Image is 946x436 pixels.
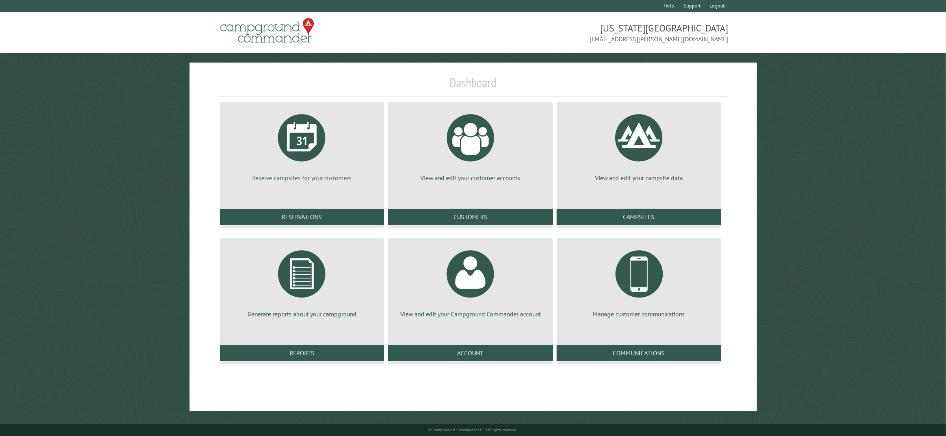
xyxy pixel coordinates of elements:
a: Reservations [220,209,385,225]
h1: Dashboard [218,75,729,97]
a: View and edit your campsite data [566,108,712,182]
a: View and edit your Campground Commander account [398,244,543,318]
img: Campground Commander [218,15,316,46]
p: Manage customer communications [566,310,712,318]
a: Reserve campsites for your customers [229,108,375,182]
p: Reserve campsites for your customers [229,174,375,182]
a: Account [388,345,553,361]
p: View and edit your Campground Commander account [398,310,543,318]
a: View and edit your customer accounts [398,108,543,182]
small: © Campground Commander LLC. All rights reserved. [429,427,518,432]
p: View and edit your customer accounts [398,174,543,182]
a: Customers [388,209,553,225]
p: Generate reports about your campground [229,310,375,318]
a: Campsites [557,209,721,225]
p: View and edit your campsite data [566,174,712,182]
a: Communications [557,345,721,361]
span: [US_STATE][GEOGRAPHIC_DATA] [EMAIL_ADDRESS][PERSON_NAME][DOMAIN_NAME] [473,22,729,44]
a: Generate reports about your campground [229,244,375,318]
a: Manage customer communications [566,244,712,318]
a: Reports [220,345,385,361]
